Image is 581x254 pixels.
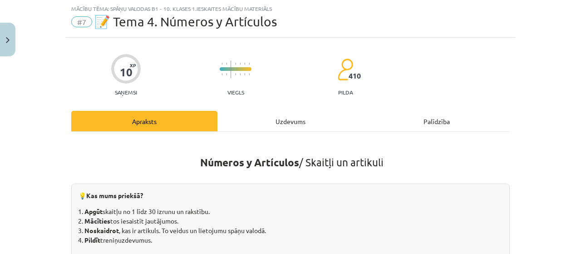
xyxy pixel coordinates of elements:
img: icon-short-line-57e1e144782c952c97e751825c79c345078a6d821885a25fce030b3d8c18986b.svg [226,63,227,65]
img: icon-short-line-57e1e144782c952c97e751825c79c345078a6d821885a25fce030b3d8c18986b.svg [235,63,236,65]
img: students-c634bb4e5e11cddfef0936a35e636f08e4e9abd3cc4e673bd6f9a4125e45ecb1.svg [337,58,353,81]
li: skaitļu no 1 līdz 30 izrunu un rakstību. [84,207,502,216]
img: icon-short-line-57e1e144782c952c97e751825c79c345078a6d821885a25fce030b3d8c18986b.svg [226,73,227,75]
p: Saņemsi [111,89,141,95]
li: treniņuzdevumus. [84,235,502,245]
p: pilda [338,89,353,95]
h1: / Skaitļi un artikuli [71,140,510,181]
span: 410 [349,72,361,80]
strong: Mācīties [84,217,110,225]
div: Mācību tēma: Spāņu valodas b1 - 10. klases 1.ieskaites mācību materiāls [71,5,510,12]
div: Palīdzība [364,111,510,131]
span: 📝 Tema 4. Números y Artículos [94,14,277,29]
img: icon-close-lesson-0947bae3869378f0d4975bcd49f059093ad1ed9edebbc8119c70593378902aed.svg [6,37,10,43]
strong: Números y Artículos [200,156,299,169]
span: XP [130,63,136,68]
p: 💡 [79,191,502,201]
strong: Apgūt [84,207,103,215]
img: icon-long-line-d9ea69661e0d244f92f715978eff75569469978d946b2353a9bb055b3ed8787d.svg [231,60,231,78]
span: #7 [71,16,92,27]
div: Uzdevums [217,111,364,131]
li: , kas ir artikuls. To veidus un lietojumu spāņu valodā. [84,226,502,235]
div: Apraksts [71,111,217,131]
img: icon-short-line-57e1e144782c952c97e751825c79c345078a6d821885a25fce030b3d8c18986b.svg [244,73,245,75]
img: icon-short-line-57e1e144782c952c97e751825c79c345078a6d821885a25fce030b3d8c18986b.svg [244,63,245,65]
img: icon-short-line-57e1e144782c952c97e751825c79c345078a6d821885a25fce030b3d8c18986b.svg [235,73,236,75]
li: tos iesaistīt jautājumos. [84,216,502,226]
p: Viegls [227,89,244,95]
img: icon-short-line-57e1e144782c952c97e751825c79c345078a6d821885a25fce030b3d8c18986b.svg [240,73,241,75]
div: 10 [120,66,133,79]
img: icon-short-line-57e1e144782c952c97e751825c79c345078a6d821885a25fce030b3d8c18986b.svg [222,73,222,75]
strong: Pildīt [84,236,100,244]
strong: Noskaidrot [84,226,119,234]
b: Kas mums priekšā? [86,191,143,199]
img: icon-short-line-57e1e144782c952c97e751825c79c345078a6d821885a25fce030b3d8c18986b.svg [240,63,241,65]
img: icon-short-line-57e1e144782c952c97e751825c79c345078a6d821885a25fce030b3d8c18986b.svg [222,63,222,65]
